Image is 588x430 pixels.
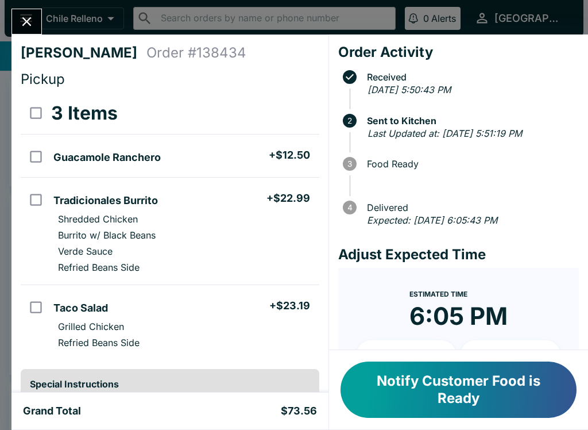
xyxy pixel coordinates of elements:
[357,340,457,369] button: + 10
[58,229,156,241] p: Burrito w/ Black Beans
[30,378,310,390] h6: Special Instructions
[53,301,108,315] h5: Taco Salad
[347,159,352,168] text: 3
[58,245,113,257] p: Verde Sauce
[367,84,451,95] em: [DATE] 5:50:43 PM
[361,159,579,169] span: Food Ready
[266,191,310,205] h5: + $22.99
[23,404,81,418] h5: Grand Total
[367,128,522,139] em: Last Updated at: [DATE] 5:51:19 PM
[361,202,579,213] span: Delivered
[58,337,140,348] p: Refried Beans Side
[21,93,319,360] table: orders table
[269,148,310,162] h5: + $12.50
[347,203,352,212] text: 4
[461,340,560,369] button: + 20
[281,404,317,418] h5: $73.56
[409,301,508,331] time: 6:05 PM
[58,213,138,225] p: Shredded Chicken
[12,9,41,34] button: Close
[21,71,65,87] span: Pickup
[51,102,118,125] h3: 3 Items
[338,44,579,61] h4: Order Activity
[146,44,246,62] h4: Order # 138434
[58,321,124,332] p: Grilled Chicken
[53,194,158,208] h5: Tradicionales Burrito
[338,246,579,263] h4: Adjust Expected Time
[21,44,146,62] h4: [PERSON_NAME]
[361,72,579,82] span: Received
[367,214,497,226] em: Expected: [DATE] 6:05:43 PM
[341,362,577,418] button: Notify Customer Food is Ready
[58,262,140,273] p: Refried Beans Side
[409,290,467,298] span: Estimated Time
[347,116,352,125] text: 2
[53,151,161,164] h5: Guacamole Ranchero
[269,299,310,313] h5: + $23.19
[361,116,579,126] span: Sent to Kitchen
